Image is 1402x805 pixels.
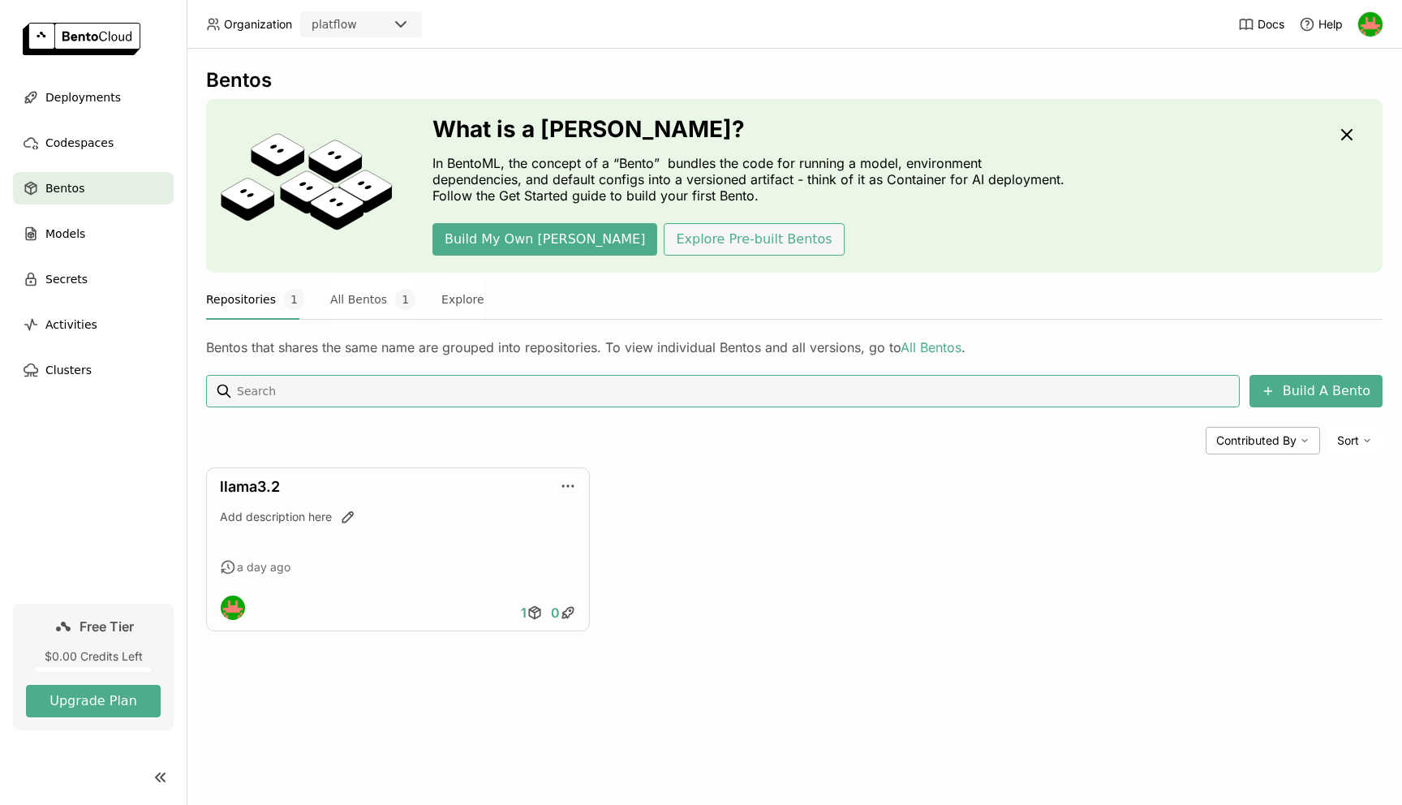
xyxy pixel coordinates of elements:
div: Add description here [220,509,576,525]
button: Build My Own [PERSON_NAME] [432,223,657,256]
span: Bentos [45,179,84,198]
a: llama3.2 [220,478,280,495]
img: logo [23,23,140,55]
span: 1 [395,289,415,310]
a: Secrets [13,263,174,295]
div: Bentos that shares the same name are grouped into repositories. To view individual Bentos and all... [206,339,1383,355]
a: Docs [1238,16,1284,32]
span: Deployments [45,88,121,107]
img: You Zhou [1358,12,1383,37]
a: Activities [13,308,174,341]
span: Activities [45,315,97,334]
input: Search [235,378,1233,404]
a: 0 [547,596,580,629]
span: 1 [284,289,304,310]
button: Explore [441,279,484,320]
a: Models [13,217,174,250]
span: Free Tier [80,618,134,635]
button: Explore Pre-built Bentos [664,223,844,256]
a: Deployments [13,81,174,114]
div: platflow [312,16,357,32]
button: Build A Bento [1249,375,1383,407]
div: $0.00 Credits Left [26,649,161,664]
div: Contributed By [1206,427,1320,454]
a: 1 [517,596,547,629]
span: Secrets [45,269,88,289]
span: Contributed By [1216,433,1297,448]
button: Repositories [206,279,304,320]
img: cover onboarding [219,132,394,239]
div: Help [1299,16,1343,32]
span: a day ago [237,560,290,575]
span: Docs [1258,17,1284,32]
div: Sort [1327,427,1383,454]
span: Models [45,224,85,243]
span: Help [1318,17,1343,32]
img: You Zhou [221,596,245,620]
button: All Bentos [330,279,415,320]
a: Free Tier$0.00 Credits LeftUpgrade Plan [13,604,174,730]
button: Upgrade Plan [26,685,161,717]
span: 1 [521,605,527,621]
div: Bentos [206,68,1383,93]
p: In BentoML, the concept of a “Bento” bundles the code for running a model, environment dependenci... [432,155,1073,204]
a: All Bentos [901,339,961,355]
span: Sort [1337,433,1359,448]
span: Organization [224,17,292,32]
a: Bentos [13,172,174,204]
a: Codespaces [13,127,174,159]
a: Clusters [13,354,174,386]
span: Clusters [45,360,92,380]
span: 0 [551,605,560,621]
h3: What is a [PERSON_NAME]? [432,116,1073,142]
span: Codespaces [45,133,114,153]
input: Selected platflow. [359,17,360,33]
